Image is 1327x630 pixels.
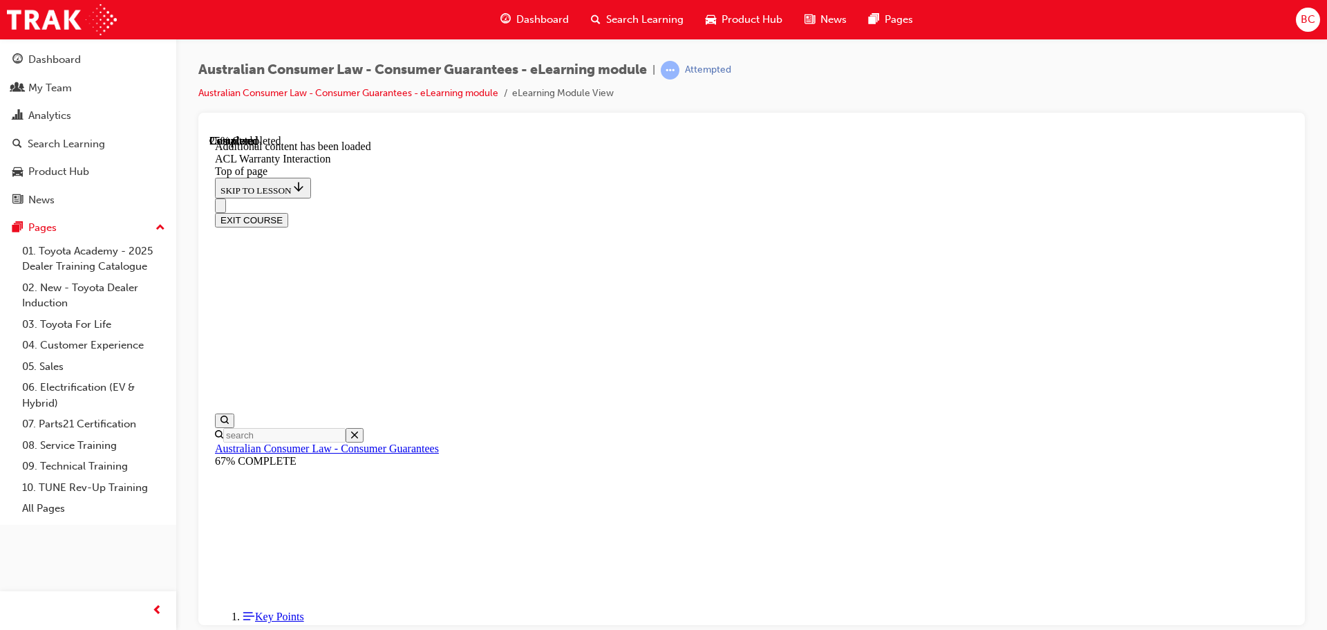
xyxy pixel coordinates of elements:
[885,12,913,28] span: Pages
[661,61,679,80] span: learningRecordVerb_ATTEMPT-icon
[152,602,162,620] span: prev-icon
[17,456,171,477] a: 09. Technical Training
[17,377,171,414] a: 06. Electrification (EV & Hybrid)
[17,477,171,499] a: 10. TUNE Rev-Up Training
[28,80,72,96] div: My Team
[12,110,23,122] span: chart-icon
[500,11,511,28] span: guage-icon
[706,11,716,28] span: car-icon
[6,279,25,293] button: Open search menu
[28,108,71,124] div: Analytics
[6,64,17,78] button: Close navigation menu
[6,320,1079,333] div: 67% COMPLETE
[12,194,23,207] span: news-icon
[12,138,22,151] span: search-icon
[7,4,117,35] img: Trak
[17,241,171,277] a: 01. Toyota Academy - 2025 Dealer Training Catalogue
[17,314,171,335] a: 03. Toyota For Life
[685,64,731,77] div: Attempted
[12,54,23,66] span: guage-icon
[591,11,601,28] span: search-icon
[722,12,782,28] span: Product Hub
[695,6,793,34] a: car-iconProduct Hub
[28,164,89,180] div: Product Hub
[198,87,498,99] a: Australian Consumer Law - Consumer Guarantees - eLearning module
[14,293,136,308] input: Search
[6,30,1079,43] div: Top of page
[28,192,55,208] div: News
[12,82,23,95] span: people-icon
[1301,12,1315,28] span: BC
[136,293,154,308] button: Close search menu
[804,11,815,28] span: news-icon
[820,12,847,28] span: News
[6,159,171,185] a: Product Hub
[489,6,580,34] a: guage-iconDashboard
[6,215,171,241] button: Pages
[793,6,858,34] a: news-iconNews
[6,103,171,129] a: Analytics
[6,44,171,215] button: DashboardMy TeamAnalyticsSearch LearningProduct HubNews
[17,435,171,456] a: 08. Service Training
[516,12,569,28] span: Dashboard
[6,187,171,213] a: News
[12,166,23,178] span: car-icon
[28,136,105,152] div: Search Learning
[156,219,165,237] span: up-icon
[6,47,171,73] a: Dashboard
[17,277,171,314] a: 02. New - Toyota Dealer Induction
[11,50,96,61] span: SKIP TO LESSON
[17,498,171,519] a: All Pages
[6,75,171,101] a: My Team
[858,6,924,34] a: pages-iconPages
[6,6,1079,18] div: Additional content has been loaded
[869,11,879,28] span: pages-icon
[28,52,81,68] div: Dashboard
[28,220,57,236] div: Pages
[512,86,614,102] li: eLearning Module View
[17,335,171,356] a: 04. Customer Experience
[652,62,655,78] span: |
[12,222,23,234] span: pages-icon
[606,12,684,28] span: Search Learning
[17,356,171,378] a: 05. Sales
[1296,8,1320,32] button: BC
[580,6,695,34] a: search-iconSearch Learning
[6,43,102,64] button: SKIP TO LESSON
[6,308,229,319] a: Australian Consumer Law - Consumer Guarantees
[17,414,171,435] a: 07. Parts21 Certification
[6,78,79,93] button: EXIT COURSE
[198,62,647,78] span: Australian Consumer Law - Consumer Guarantees - eLearning module
[6,18,1079,30] div: ACL Warranty Interaction
[6,131,171,157] a: Search Learning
